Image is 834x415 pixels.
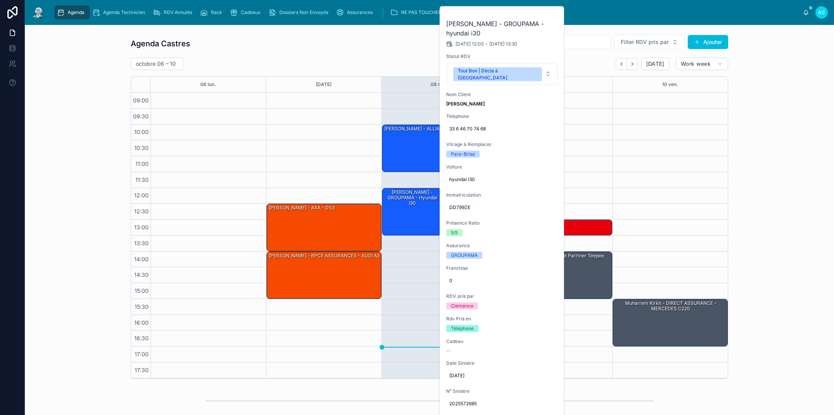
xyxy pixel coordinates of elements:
[449,373,555,379] span: [DATE]
[133,367,151,373] span: 17:30
[132,224,151,230] span: 13:00
[446,348,451,354] span: --
[228,5,266,19] a: Cadeaux
[132,208,151,215] span: 12:30
[133,351,151,357] span: 17:00
[132,240,151,246] span: 13:30
[131,113,151,120] span: 09:30
[266,5,334,19] a: Dossiers Non Envoyés
[133,176,151,183] span: 11:30
[382,125,497,172] div: [PERSON_NAME] - ALLIANZ - 308
[627,58,638,70] button: Next
[451,325,474,332] div: Téléphone
[613,299,727,346] div: muharrem kirkit - DIRECT ASSURANCE - MERCEDES C220
[446,192,558,198] span: Immatriculation
[449,401,555,407] span: 2025572685
[449,278,555,284] span: 0
[676,58,728,70] button: Work week
[451,252,478,259] div: GROUPAMA
[347,9,373,16] span: Assurances
[132,144,151,151] span: 10:30
[621,38,669,46] span: Filter RDV pris par
[446,113,558,120] span: Téléphone
[200,77,216,92] button: 06 lun.
[446,243,558,249] span: Assurance
[818,9,825,16] span: AC
[446,220,558,226] span: Présence Ratio
[446,265,558,271] span: Franchise
[688,35,728,49] button: Ajouter
[131,97,151,104] span: 09:00
[133,287,151,294] span: 15:00
[31,6,45,19] img: App logo
[267,204,381,251] div: [PERSON_NAME] - AXA - DS3
[132,256,151,262] span: 14:00
[268,204,335,211] div: [PERSON_NAME] - AXA - DS3
[446,164,558,170] span: Voiture
[133,303,151,310] span: 15:30
[384,125,460,132] div: [PERSON_NAME] - ALLIANZ - 308
[446,360,558,366] span: Date Sinistre
[447,63,558,85] button: Select Button
[316,77,331,92] button: [DATE]
[451,151,475,158] div: Pare-Brise
[241,9,261,16] span: Cadeaux
[268,252,380,259] div: [PERSON_NAME] - BPCE ASSURANCES - AUDI A3
[131,38,190,49] h1: Agenda Castres
[132,319,151,326] span: 16:00
[456,41,484,47] span: [DATE] 12:00
[334,5,378,19] a: Assurances
[449,126,555,132] span: 33 6 46 70 74 68
[614,300,727,313] div: muharrem kirkit - DIRECT ASSURANCE - MERCEDES C220
[382,188,442,235] div: [PERSON_NAME] - GROUPAMA - hyundai i30
[211,9,222,16] span: Rack
[446,316,558,322] span: Rdv Pris en
[446,91,558,98] span: Nom Client
[198,5,228,19] a: Rack
[646,60,664,67] span: [DATE]
[451,229,458,236] div: 5/5
[132,335,151,341] span: 16:30
[68,9,84,16] span: Agenda
[384,189,441,207] div: [PERSON_NAME] - GROUPAMA - hyundai i30
[446,53,558,60] span: Statut RDV
[662,77,678,92] button: 10 ven.
[641,58,669,70] button: [DATE]
[51,4,803,21] div: scrollable content
[614,35,685,49] button: Select Button
[446,141,558,148] span: Vitrage à Remplacer
[401,9,442,16] span: NE PAS TOUCHER
[485,41,488,47] span: -
[388,5,457,19] a: NE PAS TOUCHER
[451,302,473,309] div: Clémence
[489,41,517,47] span: [DATE] 13:30
[164,9,192,16] span: RDV Annulés
[446,388,558,394] span: N° Sinistre
[446,19,558,38] h2: [PERSON_NAME] - GROUPAMA - hyundai i30
[132,192,151,199] span: 12:00
[267,252,381,299] div: [PERSON_NAME] - BPCE ASSURANCES - AUDI A3
[446,101,485,107] strong: [PERSON_NAME]
[132,271,151,278] span: 14:30
[151,5,198,19] a: RDV Annulés
[103,9,145,16] span: Agenda Technicien
[681,60,711,67] span: Work week
[132,128,151,135] span: 10:00
[54,5,90,19] a: Agenda
[133,160,151,167] span: 11:00
[458,67,537,81] div: Tout Bon | Décla à [GEOGRAPHIC_DATA]
[446,293,558,299] span: RDV pris par
[449,176,555,183] span: hyundai i30
[616,58,627,70] button: Back
[90,5,151,19] a: Agenda Technicien
[446,338,558,345] span: Cadeau
[449,204,555,211] span: DD799ZE
[431,77,448,92] button: 08 mer.
[136,60,176,68] h2: octobre 06 – 10
[279,9,328,16] span: Dossiers Non Envoyés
